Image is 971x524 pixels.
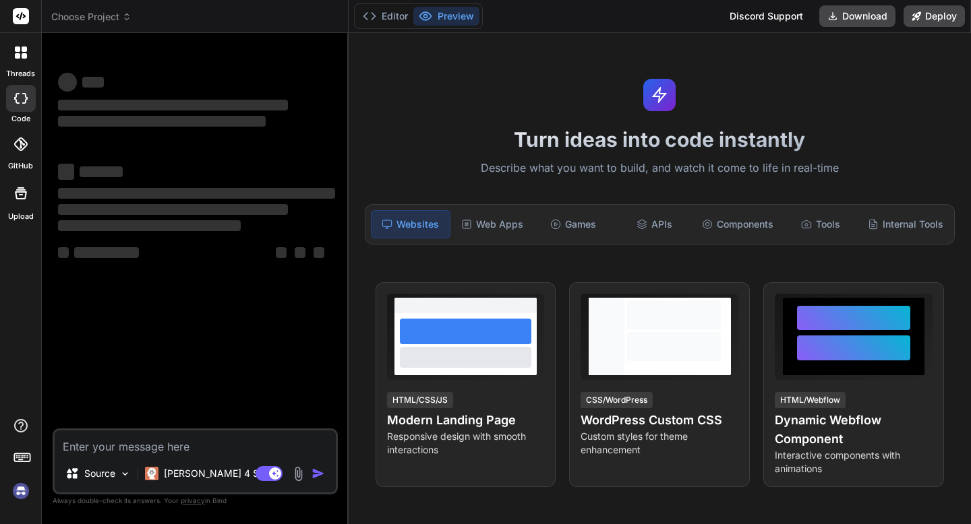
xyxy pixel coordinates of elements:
img: icon [312,467,325,480]
div: Internal Tools [862,210,949,238]
span: Choose Project [51,10,131,24]
h1: Turn ideas into code instantly [357,127,963,152]
div: Websites [371,210,450,238]
img: Claude 4 Sonnet [145,467,158,480]
p: Interactive components with animations [775,449,933,476]
span: ‌ [58,164,74,180]
span: ‌ [58,188,335,199]
div: APIs [615,210,693,238]
span: ‌ [58,73,77,92]
div: CSS/WordPress [581,392,653,408]
p: Always double-check its answers. Your in Bind [53,494,338,507]
img: Pick Models [119,468,131,480]
p: Describe what you want to build, and watch it come to life in real-time [357,160,963,177]
img: signin [9,480,32,502]
div: Tools [782,210,860,238]
span: ‌ [74,247,139,258]
span: ‌ [58,100,288,110]
span: ‌ [58,247,69,258]
span: ‌ [314,247,324,258]
span: ‌ [58,220,241,231]
div: Components [697,210,779,238]
h4: WordPress Custom CSS [581,411,738,430]
button: Download [819,5,895,27]
span: privacy [181,496,205,504]
label: threads [6,68,35,79]
p: Source [84,467,115,480]
img: attachment [291,466,306,482]
h4: Dynamic Webflow Component [775,411,933,449]
div: HTML/CSS/JS [387,392,453,408]
span: ‌ [82,77,104,88]
label: GitHub [8,160,33,172]
p: Responsive design with smooth interactions [387,430,545,457]
button: Editor [357,7,413,26]
p: Custom styles for theme enhancement [581,430,738,457]
span: ‌ [58,116,266,127]
span: ‌ [80,166,123,177]
h4: Modern Landing Page [387,411,545,430]
p: [PERSON_NAME] 4 S.. [164,467,264,480]
button: Deploy [904,5,965,27]
div: Web Apps [453,210,531,238]
div: Games [534,210,612,238]
span: ‌ [58,204,288,215]
span: ‌ [276,247,287,258]
span: ‌ [295,247,305,258]
label: Upload [8,211,34,222]
div: Discord Support [722,5,811,27]
button: Preview [413,7,479,26]
label: code [11,113,30,125]
div: HTML/Webflow [775,392,846,408]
